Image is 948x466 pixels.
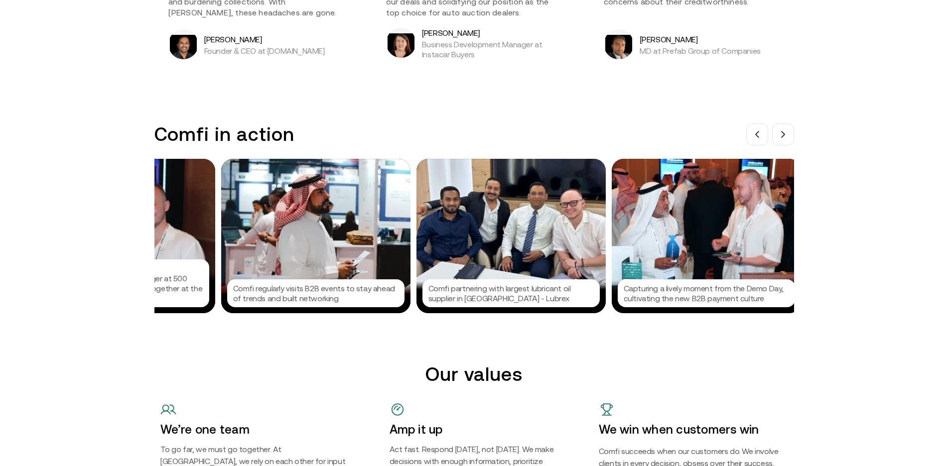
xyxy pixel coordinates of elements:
p: Business Development Manager at Instacar Buyers [422,39,562,59]
h4: Amp it up [390,422,559,437]
h5: [PERSON_NAME] [640,33,761,46]
img: Kara Pearse [388,33,414,58]
p: Comfi regularly visits B2B events to stay ahead of trends and built networking [233,283,399,303]
h3: Comfi in action [154,123,294,145]
h4: We’re one team [160,422,350,437]
p: Comfi partnering with largest lubricant oil supplier in [GEOGRAPHIC_DATA] - Lubrex [428,283,594,303]
p: Founder & CEO at [DOMAIN_NAME] [204,46,325,56]
img: Bibin Varghese [170,35,197,59]
h2: Our values [160,363,788,385]
p: MD at Prefab Group of Companies [640,46,761,56]
h5: [PERSON_NAME] [204,33,325,46]
img: Arif Shahzad Butt [605,35,632,59]
p: Capturing a lively moment from the Demo Day, cultivating the new B2B payment culture [624,283,789,303]
h4: We win when customers win [599,422,788,437]
h5: [PERSON_NAME] [422,26,562,39]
